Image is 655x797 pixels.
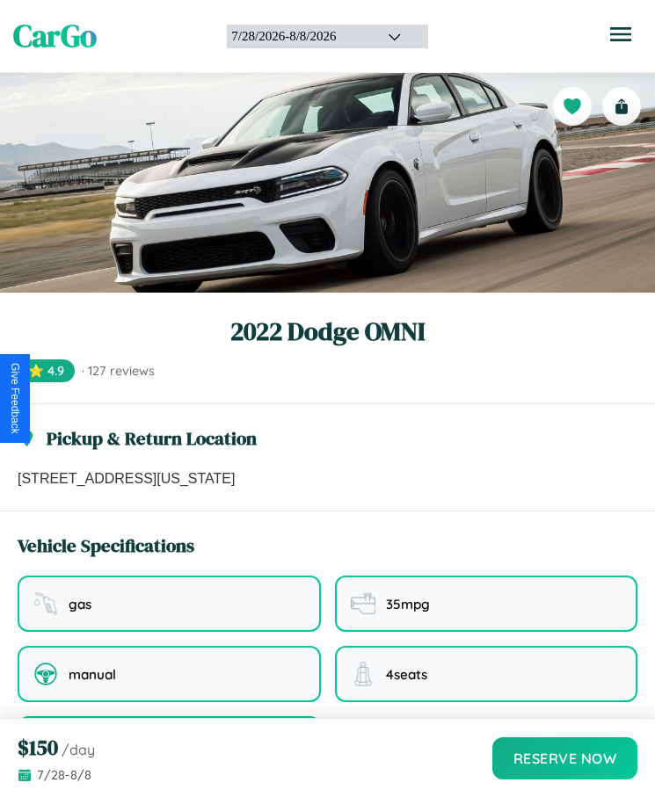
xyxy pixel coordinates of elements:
div: 7 / 28 / 2026 - 8 / 8 / 2026 [231,29,366,44]
span: CarGo [13,15,97,57]
span: 35 mpg [386,596,430,612]
span: /day [62,741,95,758]
h1: 2022 Dodge OMNI [18,314,637,349]
img: fuel efficiency [351,591,375,616]
img: fuel type [33,591,58,616]
h3: Vehicle Specifications [18,533,194,558]
div: Give Feedback [9,363,21,434]
span: gas [69,596,91,612]
span: manual [69,666,116,683]
img: seating [351,662,375,686]
span: $ 150 [18,733,58,762]
span: ⭐ 4.9 [18,359,75,382]
span: · 127 reviews [82,363,155,379]
p: [STREET_ADDRESS][US_STATE] [18,468,637,489]
h3: Pickup & Return Location [47,425,257,451]
span: 7 / 28 - 8 / 8 [37,767,91,783]
span: 4 seats [386,666,427,683]
button: Reserve Now [492,737,638,779]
